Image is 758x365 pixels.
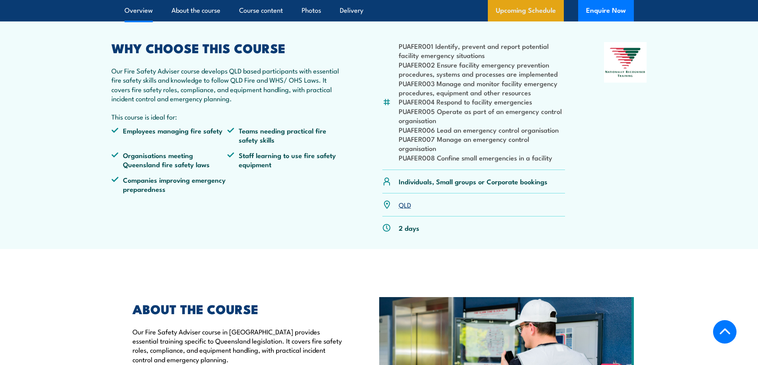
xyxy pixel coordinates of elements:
li: PUAFER007 Manage an emergency control organisation [399,134,565,153]
li: Employees managing fire safety [111,126,228,145]
li: PUAFER004 Respond to facility emergencies [399,97,565,106]
p: 2 days [399,223,419,232]
li: PUAFER002 Ensure facility emergency prevention procedures, systems and processes are implemented [399,60,565,79]
li: PUAFER008 Confine small emergencies in a facility [399,153,565,162]
p: Individuals, Small groups or Corporate bookings [399,177,548,186]
li: Companies improving emergency preparedness [111,175,228,194]
li: PUAFER006 Lead an emergency control organisation [399,125,565,134]
p: Our Fire Safety Adviser course in [GEOGRAPHIC_DATA] provides essential training specific to Queen... [133,327,343,364]
li: PUAFER001 Identify, prevent and report potential facility emergency situations [399,41,565,60]
li: Teams needing practical fire safety skills [227,126,343,145]
li: PUAFER005 Operate as part of an emergency control organisation [399,106,565,125]
li: PUAFER003 Manage and monitor facility emergency procedures, equipment and other resources [399,79,565,97]
p: Our Fire Safety Adviser course develops QLD based participants with essential fire safety skills ... [111,66,344,103]
h2: ABOUT THE COURSE [133,303,343,314]
a: QLD [399,200,411,209]
p: This course is ideal for: [111,112,344,121]
img: Nationally Recognised Training logo. [604,42,647,83]
li: Staff learning to use fire safety equipment [227,151,343,169]
h2: WHY CHOOSE THIS COURSE [111,42,344,53]
li: Organisations meeting Queensland fire safety laws [111,151,228,169]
